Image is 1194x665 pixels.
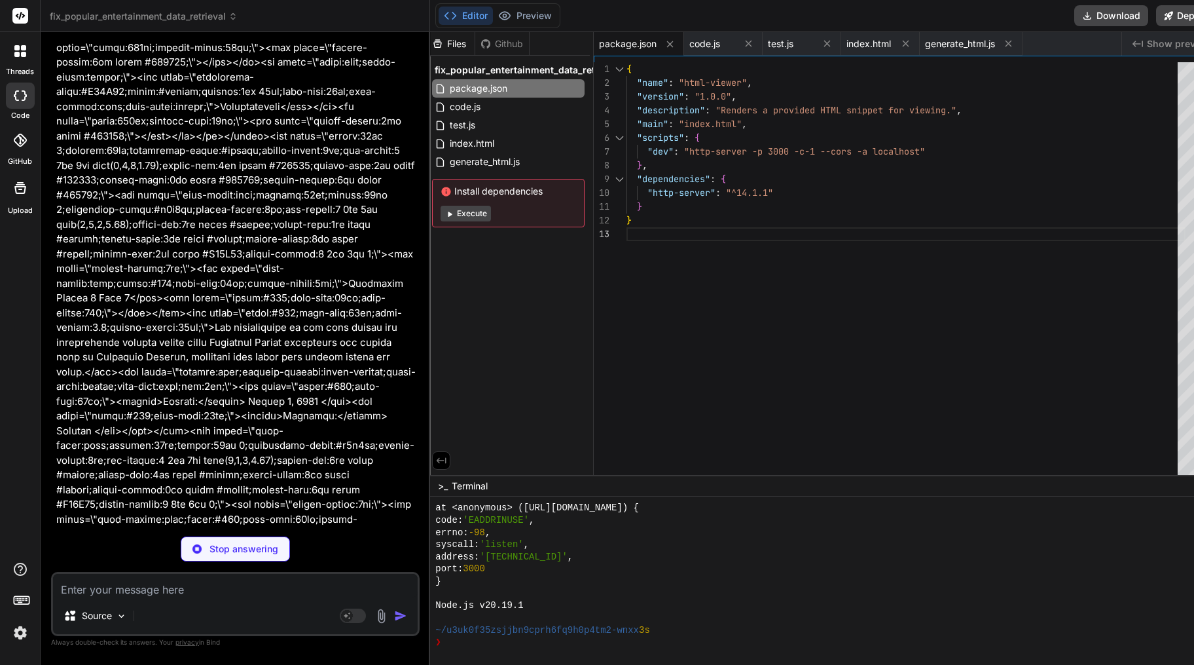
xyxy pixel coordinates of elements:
[493,7,557,25] button: Preview
[768,37,793,50] span: test.js
[435,599,523,612] span: Node.js v20.19.1
[637,159,642,171] span: }
[51,636,420,649] p: Always double-check its answers. Your in Bind
[679,77,747,88] span: "html-viewer"
[684,145,925,157] span: "http-server -p 3000 -c-1 --cors -a localhost"
[427,37,475,50] div: Files
[925,37,995,50] span: generate_html.js
[1074,5,1148,26] button: Download
[747,77,752,88] span: ,
[721,173,726,185] span: {
[435,575,441,588] span: }
[846,37,891,50] span: index.html
[435,563,463,575] span: port:
[529,514,534,527] span: ,
[209,542,278,556] p: Stop answering
[715,104,956,116] span: "Renders a provided HTML snippet for viewing."
[448,154,521,170] span: generate_html.js
[435,539,479,551] span: syscall:
[594,62,609,76] div: 1
[485,527,490,539] span: ,
[668,118,674,130] span: :
[594,214,609,227] div: 12
[435,527,468,539] span: errno:
[175,638,199,646] span: privacy
[435,514,463,527] span: code:
[435,502,639,514] span: at <anonymous> ([URL][DOMAIN_NAME]) {
[594,76,609,90] div: 2
[642,159,647,171] span: ,
[50,10,238,23] span: fix_popular_entertainment_data_retrieval
[647,187,715,199] span: "http-server"
[674,145,679,157] span: :
[689,37,720,50] span: code.js
[731,90,736,102] span: ,
[594,159,609,172] div: 8
[435,636,442,649] span: ❯
[435,624,639,637] span: ~/u3uk0f35zsjjbn9cprh6fq9h0p4tm2-wnxx
[594,117,609,131] div: 5
[524,539,529,551] span: ,
[448,117,477,133] span: test.js
[611,131,628,145] div: Click to collapse the range.
[599,37,657,50] span: package.json
[705,104,710,116] span: :
[116,611,127,622] img: Pick Models
[637,200,642,212] span: }
[394,609,407,622] img: icon
[637,173,710,185] span: "dependencies"
[594,172,609,186] div: 9
[637,90,684,102] span: "version"
[637,104,705,116] span: "description"
[639,624,650,637] span: 3s
[6,66,34,77] label: threads
[742,118,747,130] span: ,
[441,206,491,221] button: Execute
[684,90,689,102] span: :
[611,62,628,76] div: Click to collapse the range.
[637,77,668,88] span: "name"
[8,156,32,167] label: GitHub
[594,227,609,241] div: 13
[594,131,609,145] div: 6
[435,551,479,563] span: address:
[480,551,568,563] span: '[TECHNICAL_ID]'
[448,81,509,96] span: package.json
[594,186,609,200] div: 10
[594,145,609,159] div: 7
[8,205,33,216] label: Upload
[715,187,721,199] span: :
[441,185,576,198] span: Install dependencies
[435,64,620,77] span: fix_popular_entertainment_data_retrieval
[726,187,773,199] span: "^14.1.1"
[594,104,609,117] div: 4
[480,539,524,551] span: 'listen'
[11,110,29,121] label: code
[668,77,674,88] span: :
[439,7,493,25] button: Editor
[463,514,529,527] span: 'EADDRINUSE'
[695,132,700,143] span: {
[626,214,632,226] span: }
[448,99,482,115] span: code.js
[611,172,628,186] div: Click to collapse the range.
[956,104,962,116] span: ,
[594,90,609,104] div: 3
[374,609,389,624] img: attachment
[637,118,668,130] span: "main"
[463,563,485,575] span: 3000
[637,132,684,143] span: "scripts"
[475,37,529,50] div: Github
[626,63,632,75] span: {
[695,90,731,102] span: "1.0.0"
[82,609,112,622] p: Source
[9,622,31,644] img: settings
[448,136,496,151] span: index.html
[452,480,488,493] span: Terminal
[710,173,715,185] span: :
[679,118,742,130] span: "index.html"
[594,200,609,214] div: 11
[568,551,573,563] span: ,
[469,527,485,539] span: -98
[647,145,674,157] span: "dev"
